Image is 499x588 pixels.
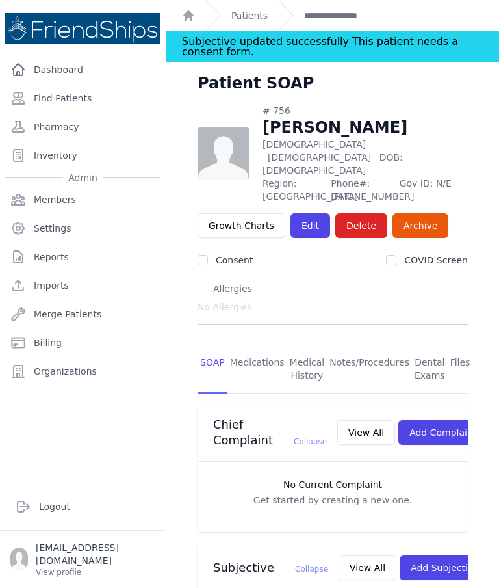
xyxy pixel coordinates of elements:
[227,345,287,394] a: Medications
[208,282,257,295] span: Allergies
[262,104,468,117] div: # 756
[5,187,160,213] a: Members
[412,345,448,394] a: Dental Exams
[198,127,249,180] img: person-242608b1a05df3501eefc295dc1bc67a.jpg
[213,560,328,576] h3: Subjective
[331,177,391,203] span: Phone#: [PHONE_NUMBER]
[5,244,160,270] a: Reports
[5,85,160,111] a: Find Patients
[400,177,468,203] span: Gov ID: N/E
[290,213,330,238] a: Edit
[213,417,327,448] h3: Chief Complaint
[5,114,160,140] a: Pharmacy
[63,171,103,184] span: Admin
[327,345,412,394] a: Notes/Procedures
[398,420,487,445] button: Add Complaint
[198,345,468,394] nav: Tabs
[295,565,328,574] span: Collapse
[231,9,268,22] a: Patients
[262,138,468,177] p: [DEMOGRAPHIC_DATA]
[392,213,448,238] a: Archive
[211,478,455,491] h3: No Current Complaint
[216,255,253,265] label: Consent
[5,57,160,83] a: Dashboard
[198,213,285,238] a: Growth Charts
[36,541,155,567] p: [EMAIL_ADDRESS][DOMAIN_NAME]
[448,345,473,394] a: Files
[5,13,160,44] img: Medical Missions EMR
[211,494,455,507] p: Get started by creating a new one.
[5,273,160,299] a: Imports
[335,213,387,238] button: Delete
[287,345,327,394] a: Medical History
[166,31,499,62] div: Notification
[262,177,323,203] span: Region: [GEOGRAPHIC_DATA]
[262,117,468,138] h1: [PERSON_NAME]
[337,420,395,445] button: View All
[198,345,227,394] a: SOAP
[198,301,252,314] span: No Allergies
[198,73,314,94] h1: Patient SOAP
[10,494,155,520] a: Logout
[5,301,160,327] a: Merge Patients
[5,358,160,384] a: Organizations
[10,541,155,578] a: [EMAIL_ADDRESS][DOMAIN_NAME] View profile
[5,215,160,241] a: Settings
[339,555,396,580] button: View All
[404,255,468,265] label: COVID Screen
[268,152,371,163] span: [DEMOGRAPHIC_DATA]
[182,31,483,62] div: Subjective updated successfully This patient needs a consent form.
[294,437,327,446] span: Collapse
[36,567,155,578] p: View profile
[5,330,160,356] a: Billing
[5,142,160,168] a: Inventory
[400,555,490,580] button: Add Subjective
